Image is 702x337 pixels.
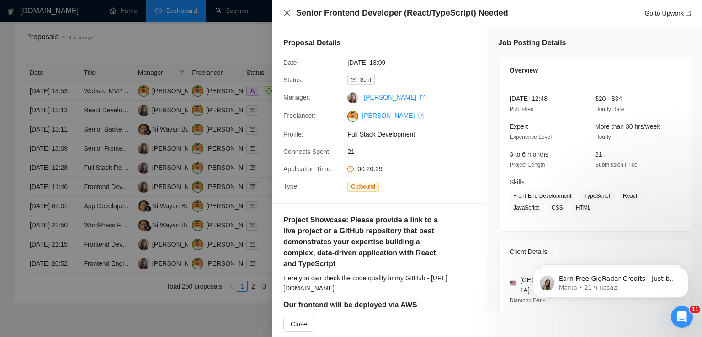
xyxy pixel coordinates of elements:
span: export [418,113,424,119]
span: clock-circle [347,166,354,172]
span: Hourly Rate [595,106,624,112]
button: Close [283,9,291,17]
span: Close [291,319,307,329]
span: Outbound [347,182,379,192]
a: [PERSON_NAME] export [362,112,424,119]
span: 00:20:29 [357,165,383,173]
h4: Senior Frontend Developer (React/TypeScript) Needed [296,7,508,19]
span: Manager: [283,94,310,101]
span: Freelancer: [283,112,316,119]
span: export [420,95,425,100]
span: JavaScript [510,203,542,213]
img: 🇺🇸 [510,280,516,286]
span: export [686,11,691,16]
span: CSS [548,203,567,213]
span: 11 [690,306,700,313]
a: [PERSON_NAME] export [364,94,425,101]
span: Skills [510,179,525,186]
button: Close [283,317,314,332]
span: Status: [283,76,303,84]
span: Connects Spent: [283,148,331,155]
h5: Job Posting Details [498,37,566,48]
iframe: Intercom notifications сообщение [519,248,702,312]
span: Project Length [510,162,545,168]
span: Overview [510,65,538,75]
span: Published [510,106,534,112]
span: [DATE] 13:09 [347,58,484,68]
span: [DATE] 12:48 [510,95,548,102]
span: Submission Price [595,162,638,168]
span: TypeScript [580,191,614,201]
iframe: Intercom live chat [671,306,693,328]
span: 3 to 6 months [510,151,548,158]
h5: Proposal Details [283,37,340,48]
span: Expert [510,123,528,130]
span: More than 30 hrs/week [595,123,660,130]
a: Go to Upworkexport [644,10,691,17]
div: Here you can check the code quality in my GitHub - [URL][DOMAIN_NAME] [283,273,476,293]
span: Experience Level [510,134,552,140]
span: mail [351,77,356,83]
div: Client Details [510,239,680,264]
span: Type: [283,183,299,190]
span: Application Time: [283,165,332,173]
span: Full Stack Development [347,129,484,139]
span: 21 [595,151,602,158]
span: Date: [283,59,298,66]
img: c1NLmzrk-0pBZjOo1nLSJnOz0itNHKTdmMHAt8VIsLFzaWqqsJDJtcFyV3OYvrqgu3 [347,111,358,122]
span: Hourly [595,134,611,140]
span: 21 [347,147,484,157]
span: React [619,191,641,201]
span: Diamond Bar - [510,297,545,304]
h5: Project Showcase: Please provide a link to a live project or a GitHub repository that best demons... [283,215,447,269]
span: $20 - $34 [595,95,622,102]
span: close [283,9,291,16]
span: Sent [360,77,371,83]
span: HTML [572,203,595,213]
span: Front-End Development [510,191,575,201]
span: Profile: [283,131,303,138]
